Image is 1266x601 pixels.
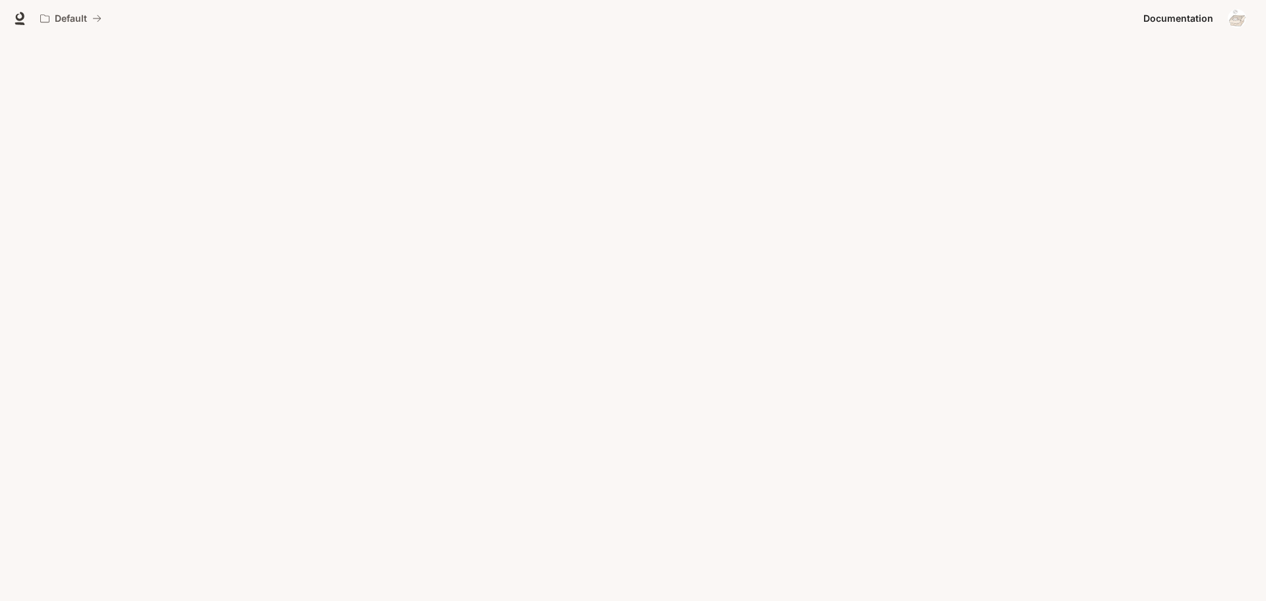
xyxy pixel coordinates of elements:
span: Documentation [1143,11,1213,27]
button: All workspaces [34,5,107,32]
button: User avatar [1224,5,1250,32]
img: User avatar [1228,9,1246,28]
a: Documentation [1138,5,1219,32]
p: Default [55,13,87,24]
